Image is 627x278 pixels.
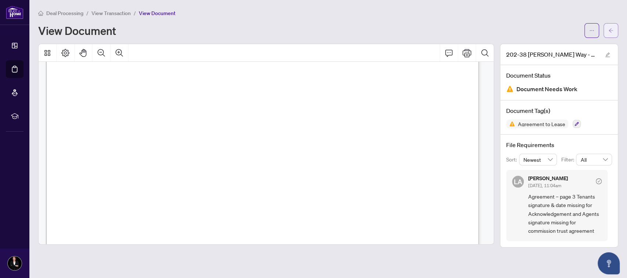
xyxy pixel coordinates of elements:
img: Status Icon [506,120,515,128]
h4: Document Status [506,71,612,80]
span: home [38,11,43,16]
span: View Document [139,10,176,17]
span: arrow-left [608,28,613,33]
h1: View Document [38,25,116,36]
span: ellipsis [589,28,594,33]
span: View Transaction [91,10,131,17]
h4: File Requirements [506,140,612,149]
h5: [PERSON_NAME] [528,176,568,181]
p: Filter: [561,156,576,164]
img: logo [6,6,24,19]
button: Open asap [598,252,620,274]
span: Deal Processing [46,10,83,17]
img: Document Status [506,85,514,93]
span: [DATE], 11:04am [528,183,561,188]
h4: Document Tag(s) [506,106,612,115]
li: / [134,9,136,17]
li: / [86,9,89,17]
span: check-circle [596,178,602,184]
img: Profile Icon [8,256,22,270]
span: Agreement – page 3 Tenants signature & date missing for Acknowledgement and Agents signature miss... [528,192,602,235]
span: Agreement to Lease [515,121,568,126]
span: 202-38 [PERSON_NAME] Way - 2025 Offer To Lease.pdf [506,50,598,59]
span: Document Needs Work [516,84,577,94]
span: All [580,154,608,165]
span: LA [514,177,522,187]
span: edit [605,52,610,57]
p: Sort: [506,156,519,164]
span: Newest [523,154,553,165]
